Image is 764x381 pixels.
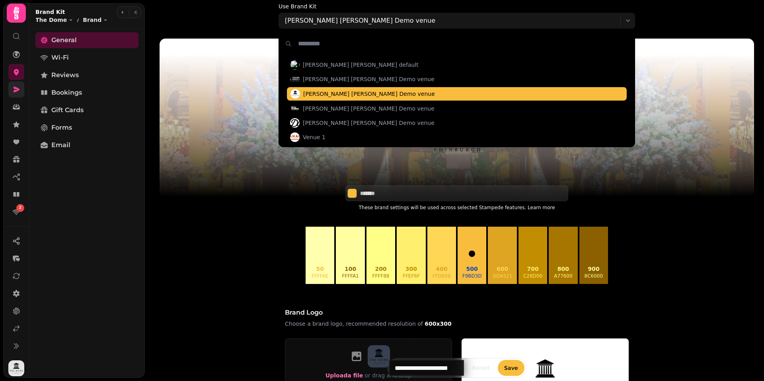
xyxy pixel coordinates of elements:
[8,204,24,220] a: 2
[290,89,300,99] img: aHR0cHM6Ly9maWxlcy5zdGFtcGVkZS5haS9lZDc2NDJiYi1hODkxLTQwOGYtOGNhMC1iZTE1MDU1NzQ0MjMvbWVkaWEvZTYzN...
[523,273,542,279] p: c28d00
[35,16,67,24] span: The Dome
[35,16,73,24] button: The Dome
[303,105,435,113] span: [PERSON_NAME] [PERSON_NAME] Demo venue
[366,227,395,284] button: 200ffff88
[493,265,512,273] p: 600
[35,32,138,48] a: General
[312,273,328,279] p: ffffae
[345,203,568,212] p: These brand settings will be used across selected Stampede features.
[433,265,451,273] p: 400
[83,16,108,24] button: Brand
[51,53,69,62] span: Wi-Fi
[290,104,300,113] img: aHR0cHM6Ly9maWxlcy5zdGFtcGVkZS5haS9lZDc2NDJiYi1hODkxLTQwOGYtOGNhMC1iZTE1MDU1NzQ0MjMvbWVkaWEvYWU4O...
[427,227,456,284] button: 400ffd656
[303,75,435,83] span: [PERSON_NAME] [PERSON_NAME] Demo venue
[303,61,419,69] span: [PERSON_NAME] [PERSON_NAME] default
[279,3,316,10] label: Use Brand Kit
[523,265,542,273] p: 700
[347,189,357,198] button: Select color
[498,360,524,376] button: Save
[342,265,359,273] p: 100
[290,60,300,70] img: loyalty
[19,205,21,211] span: 2
[403,265,420,273] p: 300
[554,273,572,279] p: a77600
[51,35,77,45] span: General
[312,265,328,273] p: 50
[368,345,390,367] img: aHR0cHM6Ly9maWxlcy5zdGFtcGVkZS5haS9lZDc2NDJiYi1hODkxLTQwOGYtOGNhMC1iZTE1MDU1NzQ0MjMvbWVkaWEvZTYzN...
[336,227,364,284] button: 100ffffa1
[554,265,572,273] p: 800
[585,265,603,273] p: 900
[51,123,72,132] span: Forms
[290,118,300,128] img: aHR0cHM6Ly9maWxlcy5zdGFtcGVkZS5haS9lZDc2NDJiYi1hODkxLTQwOGYtOGNhMC1iZTE1MDU1NzQ0MjMvbWVkaWEvNjU3Y...
[35,8,108,16] h2: Brand Kit
[466,363,496,373] button: Reset
[518,227,547,284] button: 700c28d00
[35,137,138,153] a: Email
[472,365,490,371] span: Reset
[285,16,435,25] p: [PERSON_NAME] [PERSON_NAME] Demo venue
[372,273,390,279] p: ffff88
[35,102,138,118] a: Gift Cards
[35,85,138,101] a: Bookings
[290,132,300,142] img: aHR0cHM6Ly9maWxlcy5zdGFtcGVkZS5haS9lZDc2NDJiYi1hODkxLTQwOGYtOGNhMC1iZTE1MDU1NzQ0MjMvbWVkaWEvN2UyY...
[458,227,486,284] button: 500f9bd3d
[303,119,435,127] span: [PERSON_NAME] [PERSON_NAME] Demo venue
[290,74,300,84] img: aHR0cHM6Ly9maWxlcy5zdGFtcGVkZS5haS9lZDc2NDJiYi1hODkxLTQwOGYtOGNhMC1iZTE1MDU1NzQ0MjMvbWVkaWEvOGVlM...
[585,273,603,279] p: 8c6000
[504,365,518,371] span: Save
[493,273,512,279] p: dda521
[403,273,420,279] p: ffef6f
[462,265,482,273] p: 500
[35,120,138,136] a: Forms
[51,140,70,150] span: Email
[29,29,145,378] nav: Tabs
[579,227,608,284] button: 9008c6000
[51,88,82,97] span: Bookings
[488,227,516,284] button: 600dda521
[51,70,79,80] span: Reviews
[549,227,577,284] button: 800a77600
[306,227,334,284] button: 50ffffae
[397,227,425,284] button: 300ffef6f
[35,67,138,83] a: Reviews
[285,319,457,329] p: Choose a brand logo, recommended resolution of
[8,360,24,376] img: User avatar
[372,265,390,273] p: 200
[342,273,359,279] p: ffffa1
[51,105,84,115] span: Gift Cards
[345,185,568,201] div: Select color
[303,90,435,98] span: [PERSON_NAME] [PERSON_NAME] Demo venue
[35,16,108,24] nav: breadcrumb
[462,273,482,279] p: f9bd3d
[7,360,26,376] button: User avatar
[303,133,325,141] span: Venue 1
[285,308,457,317] h3: Brand logo
[35,50,138,66] a: Wi-Fi
[433,273,451,279] p: ffd656
[528,205,555,210] a: Learn more
[425,321,451,327] b: 600x300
